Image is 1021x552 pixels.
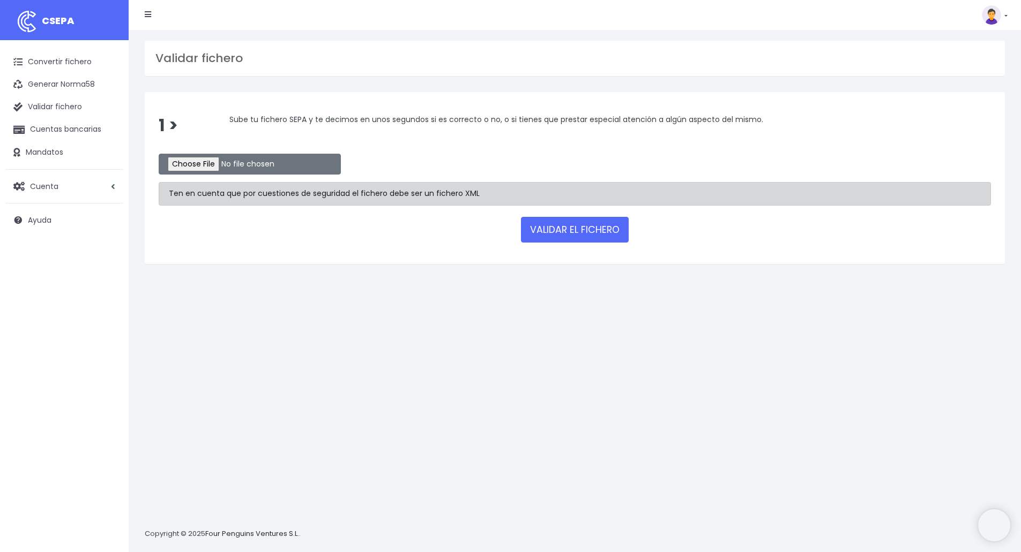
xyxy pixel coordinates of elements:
a: Cuenta [5,175,123,198]
button: VALIDAR EL FICHERO [521,217,629,243]
span: Ayuda [28,215,51,225]
div: Ten en cuenta que por cuestiones de seguridad el fichero debe ser un fichero XML [159,182,991,206]
h3: Validar fichero [155,51,994,65]
span: Cuenta [30,180,58,191]
a: Validar fichero [5,96,123,118]
a: Convertir fichero [5,51,123,73]
span: CSEPA [42,14,74,27]
a: Mandatos [5,141,123,164]
a: Four Penguins Ventures S.L. [205,528,299,539]
a: Generar Norma58 [5,73,123,96]
span: 1 > [159,114,178,137]
span: Sube tu fichero SEPA y te decimos en unos segundos si es correcto o no, o si tienes que prestar e... [229,114,763,125]
a: Cuentas bancarias [5,118,123,141]
img: profile [982,5,1001,25]
a: Ayuda [5,209,123,231]
img: logo [13,8,40,35]
p: Copyright © 2025 . [145,528,301,540]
